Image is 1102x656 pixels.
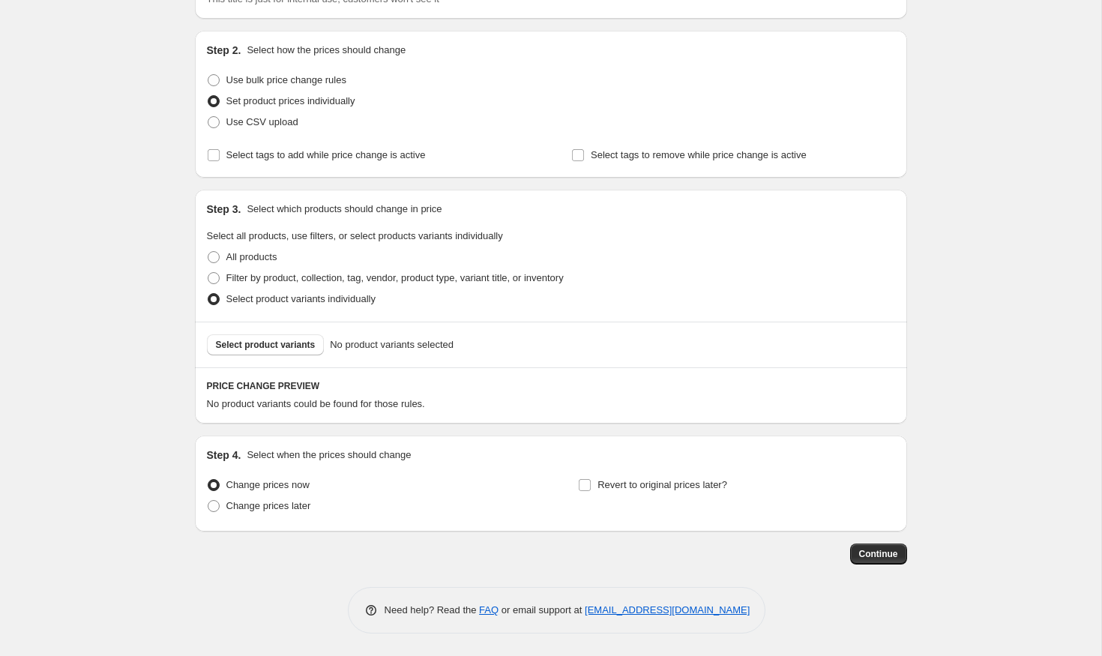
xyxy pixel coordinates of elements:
[247,448,411,463] p: Select when the prices should change
[207,230,503,241] span: Select all products, use filters, or select products variants individually
[226,95,355,106] span: Set product prices individually
[207,448,241,463] h2: Step 4.
[585,604,750,616] a: [EMAIL_ADDRESS][DOMAIN_NAME]
[207,202,241,217] h2: Step 3.
[207,334,325,355] button: Select product variants
[247,202,442,217] p: Select which products should change in price
[591,149,807,160] span: Select tags to remove while price change is active
[850,544,907,565] button: Continue
[597,479,727,490] span: Revert to original prices later?
[207,43,241,58] h2: Step 2.
[226,74,346,85] span: Use bulk price change rules
[479,604,499,616] a: FAQ
[859,548,898,560] span: Continue
[247,43,406,58] p: Select how the prices should change
[226,251,277,262] span: All products
[226,479,310,490] span: Change prices now
[216,339,316,351] span: Select product variants
[207,398,425,409] span: No product variants could be found for those rules.
[207,380,895,392] h6: PRICE CHANGE PREVIEW
[499,604,585,616] span: or email support at
[226,149,426,160] span: Select tags to add while price change is active
[226,500,311,511] span: Change prices later
[226,293,376,304] span: Select product variants individually
[226,272,564,283] span: Filter by product, collection, tag, vendor, product type, variant title, or inventory
[226,116,298,127] span: Use CSV upload
[330,337,454,352] span: No product variants selected
[385,604,480,616] span: Need help? Read the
